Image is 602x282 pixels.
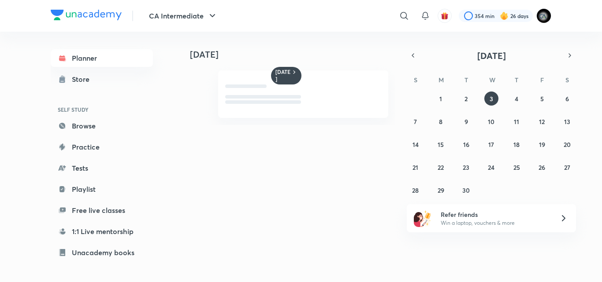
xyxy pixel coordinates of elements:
[535,92,549,106] button: September 5, 2025
[51,201,153,219] a: Free live classes
[488,163,494,172] abbr: September 24, 2025
[275,69,291,83] h6: [DATE]
[414,117,417,126] abbr: September 7, 2025
[438,76,444,84] abbr: Monday
[484,114,498,128] button: September 10, 2025
[465,117,468,126] abbr: September 9, 2025
[515,95,518,103] abbr: September 4, 2025
[539,117,545,126] abbr: September 12, 2025
[535,114,549,128] button: September 12, 2025
[489,76,495,84] abbr: Wednesday
[490,95,493,103] abbr: September 3, 2025
[509,114,524,128] button: September 11, 2025
[412,140,419,149] abbr: September 14, 2025
[459,114,473,128] button: September 9, 2025
[513,140,520,149] abbr: September 18, 2025
[509,92,524,106] button: September 4, 2025
[409,114,423,128] button: September 7, 2025
[459,183,473,197] button: September 30, 2025
[509,160,524,174] button: September 25, 2025
[434,114,448,128] button: September 8, 2025
[463,163,469,172] abbr: September 23, 2025
[565,95,569,103] abbr: September 6, 2025
[560,92,574,106] button: September 6, 2025
[441,210,549,219] h6: Refer friends
[488,117,494,126] abbr: September 10, 2025
[412,186,419,194] abbr: September 28, 2025
[51,138,153,156] a: Practice
[419,49,564,62] button: [DATE]
[434,137,448,151] button: September 15, 2025
[51,10,122,22] a: Company Logo
[513,163,520,172] abbr: September 25, 2025
[560,137,574,151] button: September 20, 2025
[477,50,506,62] span: [DATE]
[409,183,423,197] button: September 28, 2025
[539,140,545,149] abbr: September 19, 2025
[51,10,122,20] img: Company Logo
[565,76,569,84] abbr: Saturday
[51,244,153,261] a: Unacademy books
[509,137,524,151] button: September 18, 2025
[438,140,444,149] abbr: September 15, 2025
[535,160,549,174] button: September 26, 2025
[414,76,417,84] abbr: Sunday
[465,76,468,84] abbr: Tuesday
[438,163,444,172] abbr: September 22, 2025
[488,140,494,149] abbr: September 17, 2025
[190,49,397,60] h4: [DATE]
[484,137,498,151] button: September 17, 2025
[484,160,498,174] button: September 24, 2025
[564,163,570,172] abbr: September 27, 2025
[462,186,470,194] abbr: September 30, 2025
[409,160,423,174] button: September 21, 2025
[515,76,518,84] abbr: Thursday
[51,70,153,88] a: Store
[560,160,574,174] button: September 27, 2025
[459,160,473,174] button: September 23, 2025
[51,102,153,117] h6: SELF STUDY
[535,137,549,151] button: September 19, 2025
[564,140,571,149] abbr: September 20, 2025
[438,9,452,23] button: avatar
[438,186,444,194] abbr: September 29, 2025
[412,163,418,172] abbr: September 21, 2025
[434,183,448,197] button: September 29, 2025
[540,76,544,84] abbr: Friday
[540,95,544,103] abbr: September 5, 2025
[536,8,551,23] img: poojita Agrawal
[439,117,442,126] abbr: September 8, 2025
[441,219,549,227] p: Win a laptop, vouchers & more
[514,117,519,126] abbr: September 11, 2025
[409,137,423,151] button: September 14, 2025
[51,159,153,177] a: Tests
[459,92,473,106] button: September 2, 2025
[144,7,223,25] button: CA Intermediate
[441,12,449,20] img: avatar
[51,180,153,198] a: Playlist
[465,95,468,103] abbr: September 2, 2025
[564,117,570,126] abbr: September 13, 2025
[414,209,431,227] img: referral
[434,92,448,106] button: September 1, 2025
[463,140,469,149] abbr: September 16, 2025
[459,137,473,151] button: September 16, 2025
[500,11,509,20] img: streak
[539,163,545,172] abbr: September 26, 2025
[72,74,95,84] div: Store
[51,117,153,135] a: Browse
[51,49,153,67] a: Planner
[51,223,153,240] a: 1:1 Live mentorship
[484,92,498,106] button: September 3, 2025
[439,95,442,103] abbr: September 1, 2025
[560,114,574,128] button: September 13, 2025
[434,160,448,174] button: September 22, 2025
